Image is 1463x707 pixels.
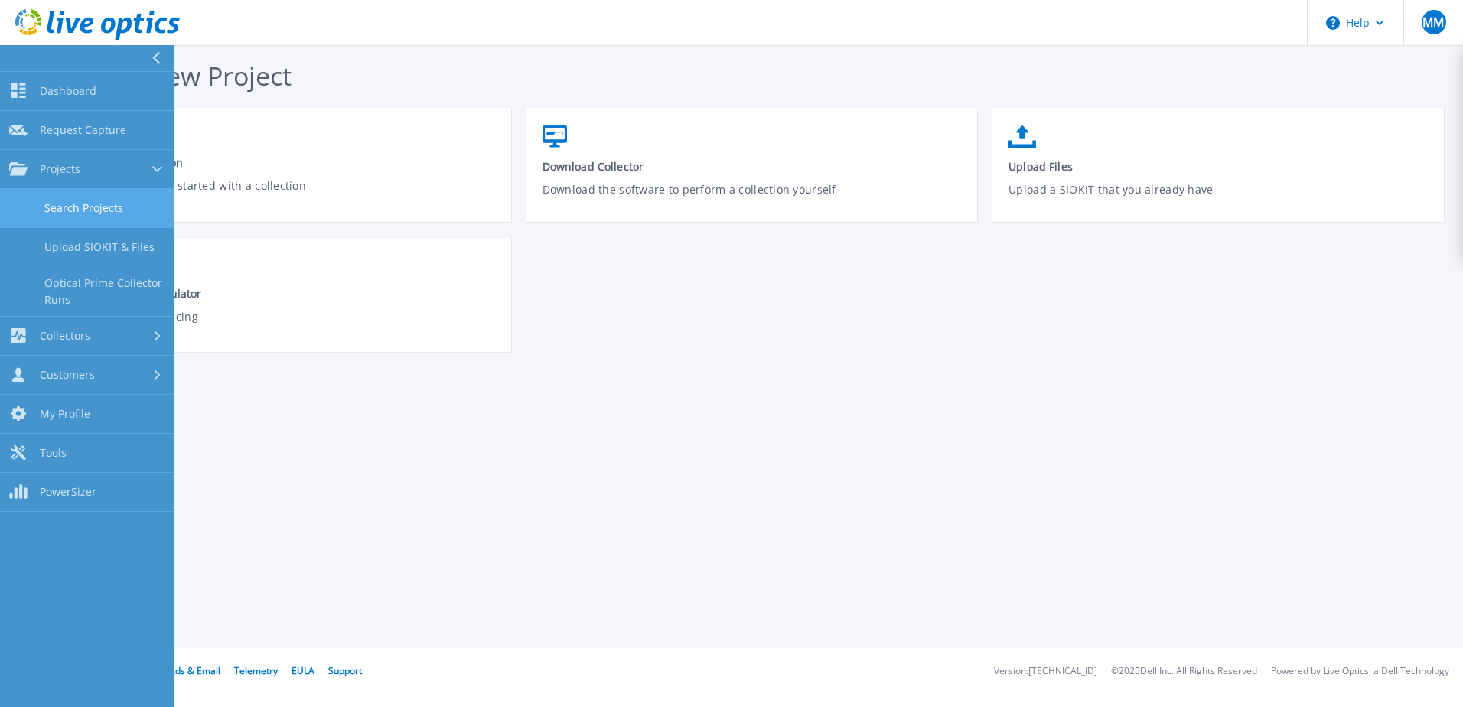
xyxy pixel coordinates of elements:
[1111,666,1257,676] li: © 2025 Dell Inc. All Rights Reserved
[1422,16,1444,28] span: MM
[40,329,90,343] span: Collectors
[1271,666,1449,676] li: Powered by Live Optics, a Dell Technology
[60,58,292,93] span: Start a New Project
[994,666,1097,676] li: Version: [TECHNICAL_ID]
[40,407,90,421] span: My Profile
[76,155,496,170] span: Request a Collection
[60,118,511,223] a: Request a CollectionGet your customer started with a collection
[234,664,278,677] a: Telemetry
[40,123,126,137] span: Request Capture
[169,664,220,677] a: Ads & Email
[328,664,362,677] a: Support
[40,368,95,382] span: Customers
[292,664,314,677] a: EULA
[76,308,496,344] p: Compare Cloud Pricing
[40,162,80,176] span: Projects
[76,286,496,301] span: Cloud Pricing Calculator
[60,248,511,355] a: Cloud Pricing CalculatorCompare Cloud Pricing
[40,446,67,460] span: Tools
[40,84,96,98] span: Dashboard
[1008,181,1429,217] p: Upload a SIOKIT that you already have
[526,118,978,227] a: Download CollectorDownload the software to perform a collection yourself
[543,181,963,217] p: Download the software to perform a collection yourself
[40,485,96,499] span: PowerSizer
[76,178,496,213] p: Get your customer started with a collection
[1008,159,1429,174] span: Upload Files
[992,118,1444,227] a: Upload FilesUpload a SIOKIT that you already have
[543,159,963,174] span: Download Collector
